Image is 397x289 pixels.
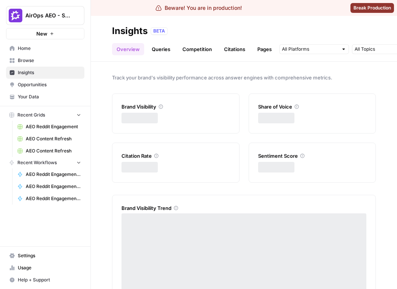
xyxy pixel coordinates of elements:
[6,28,84,39] button: New
[258,103,367,110] div: Share of Voice
[25,12,71,19] span: AirOps AEO - Single Brand (Gong)
[6,91,84,103] a: Your Data
[6,274,84,286] button: Help + Support
[147,43,175,55] a: Queries
[26,135,81,142] span: AEO Content Refresh
[178,43,216,55] a: Competition
[14,180,84,193] a: AEO Reddit Engagement - Fork
[6,54,84,67] a: Browse
[121,152,230,160] div: Citation Rate
[17,112,45,118] span: Recent Grids
[6,262,84,274] a: Usage
[14,121,84,133] a: AEO Reddit Engagement
[6,109,84,121] button: Recent Grids
[258,152,367,160] div: Sentiment Score
[121,204,366,212] div: Brand Visibility Trend
[6,250,84,262] a: Settings
[18,264,81,271] span: Usage
[18,277,81,283] span: Help + Support
[112,43,144,55] a: Overview
[17,159,57,166] span: Recent Workflows
[14,193,84,205] a: AEO Reddit Engagement - Fork
[112,25,148,37] div: Insights
[18,57,81,64] span: Browse
[26,183,81,190] span: AEO Reddit Engagement - Fork
[220,43,250,55] a: Citations
[282,45,338,53] input: All Platforms
[6,67,84,79] a: Insights
[26,171,81,178] span: AEO Reddit Engagement - Fork
[18,45,81,52] span: Home
[18,93,81,100] span: Your Data
[26,148,81,154] span: AEO Content Refresh
[6,157,84,168] button: Recent Workflows
[26,195,81,202] span: AEO Reddit Engagement - Fork
[26,123,81,130] span: AEO Reddit Engagement
[18,81,81,88] span: Opportunities
[253,43,276,55] a: Pages
[350,3,394,13] button: Break Production
[112,74,376,81] span: Track your brand's visibility performance across answer engines with comprehensive metrics.
[156,4,242,12] div: Beware! You are in production!
[14,145,84,157] a: AEO Content Refresh
[36,30,47,37] span: New
[14,168,84,180] a: AEO Reddit Engagement - Fork
[6,79,84,91] a: Opportunities
[151,27,168,35] div: BETA
[14,133,84,145] a: AEO Content Refresh
[353,5,391,11] span: Break Production
[9,9,22,22] img: AirOps AEO - Single Brand (Gong) Logo
[121,103,230,110] div: Brand Visibility
[18,252,81,259] span: Settings
[18,69,81,76] span: Insights
[6,42,84,54] a: Home
[6,6,84,25] button: Workspace: AirOps AEO - Single Brand (Gong)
